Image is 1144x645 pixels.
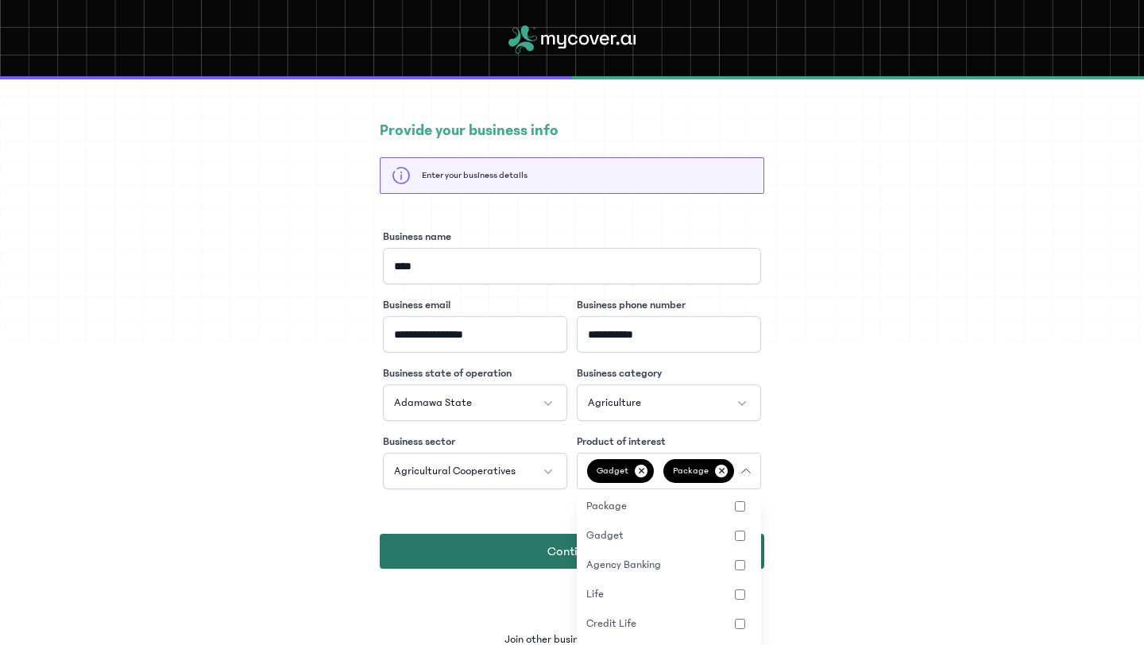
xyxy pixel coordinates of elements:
[577,297,686,313] label: Business phone number
[577,550,761,580] button: Agency Banking
[380,534,764,569] button: Continue
[380,119,764,141] h2: Provide your business info
[577,453,761,489] button: Gadget✕Package✕
[383,453,567,489] button: Agricultural Cooperatives
[635,465,647,477] p: ✕
[383,434,455,450] label: Business sector
[547,542,597,561] span: Continue
[587,459,654,483] span: Gadget
[383,297,450,313] label: Business email
[577,434,666,450] label: Product of interest
[394,463,516,479] span: Agricultural Cooperatives
[663,459,734,483] span: Package
[577,492,761,521] button: Package
[383,229,451,245] label: Business name
[394,395,472,411] span: Adamawa State
[383,365,512,381] label: Business state of operation
[577,384,761,421] button: Agriculture
[577,580,761,609] button: Life
[577,521,761,550] button: Gadget
[577,609,761,639] button: Credit Life
[422,169,528,182] p: Enter your business details
[383,384,567,421] button: Adamawa State
[577,365,662,381] label: Business category
[715,465,728,477] p: ✕
[588,395,641,411] span: Agriculture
